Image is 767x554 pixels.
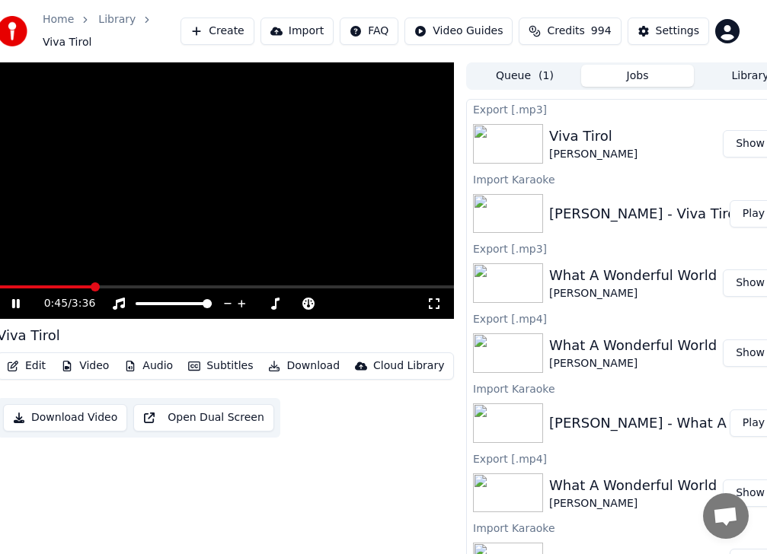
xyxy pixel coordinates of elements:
div: [PERSON_NAME] [549,147,638,162]
div: Settings [656,24,699,39]
div: [PERSON_NAME] [549,286,717,301]
div: Cloud Library [373,358,444,374]
button: Download Video [3,404,127,431]
button: Edit [1,355,52,377]
div: [PERSON_NAME] - Viva Tirol [549,203,740,224]
button: Import [260,18,334,45]
button: Open Dual Screen [133,404,274,431]
nav: breadcrumb [43,12,181,50]
div: What A Wonderful World [549,475,717,496]
button: Audio [118,355,179,377]
button: Settings [628,18,709,45]
div: Viva Tirol [549,126,638,147]
div: What A Wonderful World [549,265,717,286]
button: Jobs [581,65,694,87]
button: Queue [468,65,581,87]
button: Download [262,355,346,377]
button: Subtitles [182,355,259,377]
button: Credits994 [519,18,621,45]
div: What A Wonderful World [549,335,717,356]
span: Viva Tirol [43,35,91,50]
div: [PERSON_NAME] [549,356,717,371]
span: ( 1 ) [538,68,554,84]
button: Video [55,355,115,377]
span: Credits [547,24,584,39]
button: Create [181,18,254,45]
a: Library [98,12,136,27]
div: [PERSON_NAME] [549,496,717,511]
span: 994 [591,24,612,39]
div: / [44,296,81,311]
div: Open chat [703,493,749,539]
span: 3:36 [72,296,95,311]
button: FAQ [340,18,398,45]
button: Video Guides [404,18,513,45]
a: Home [43,12,74,27]
span: 0:45 [44,296,68,311]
